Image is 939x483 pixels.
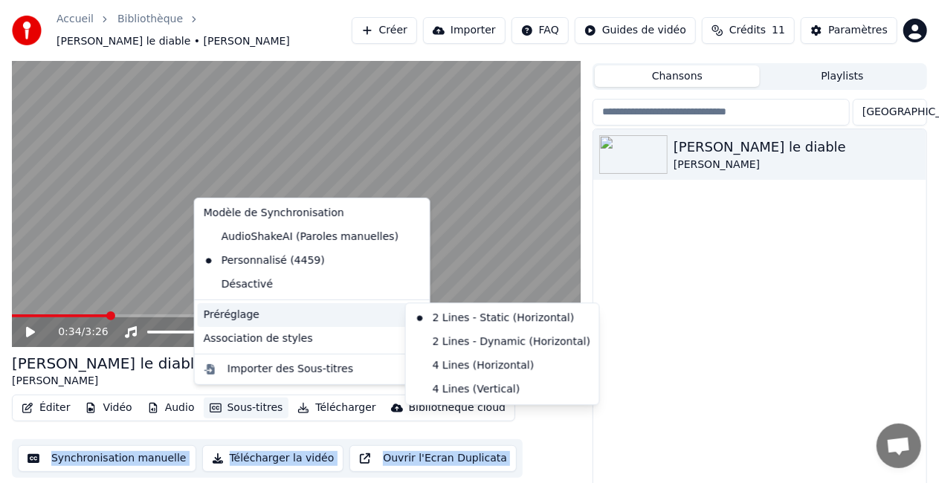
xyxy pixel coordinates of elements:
[512,17,569,44] button: FAQ
[202,445,344,472] button: Télécharger la vidéo
[58,325,81,340] span: 0:34
[57,12,94,27] a: Accueil
[291,398,381,418] button: Télécharger
[877,424,921,468] div: Ouvrir le chat
[204,398,289,418] button: Sous-titres
[18,445,196,472] button: Synchronisation manuelle
[12,374,204,389] div: [PERSON_NAME]
[409,306,596,330] div: 2 Lines - Static (Horizontal)
[79,398,138,418] button: Vidéo
[674,158,920,172] div: [PERSON_NAME]
[117,12,183,27] a: Bibliothèque
[228,362,353,377] div: Importer des Sous-titres
[352,17,417,44] button: Créer
[12,353,204,374] div: [PERSON_NAME] le diable
[760,65,925,87] button: Playlists
[423,17,506,44] button: Importer
[801,17,897,44] button: Paramètres
[674,137,920,158] div: [PERSON_NAME] le diable
[575,17,696,44] button: Guides de vidéo
[409,401,506,415] div: Bibliothèque cloud
[729,23,766,38] span: Crédits
[349,445,517,472] button: Ouvrir l'Ecran Duplicata
[772,23,785,38] span: 11
[57,12,352,49] nav: breadcrumb
[141,398,201,418] button: Audio
[409,330,596,354] div: 2 Lines - Dynamic (Horizontal)
[702,17,795,44] button: Crédits11
[198,273,427,296] div: Désactivé
[198,201,427,225] div: Modèle de Synchronisation
[595,65,760,87] button: Chansons
[409,377,596,401] div: 4 Lines (Vertical)
[57,34,290,49] span: [PERSON_NAME] le diable • [PERSON_NAME]
[85,325,108,340] span: 3:26
[16,398,76,418] button: Éditer
[198,327,427,351] div: Association de styles
[198,303,427,327] div: Préréglage
[58,325,94,340] div: /
[409,354,596,377] div: 4 Lines (Horizontal)
[828,23,888,38] div: Paramètres
[198,249,331,273] div: Personnalisé (4459)
[198,225,404,249] div: AudioShakeAI (Paroles manuelles)
[12,16,42,45] img: youka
